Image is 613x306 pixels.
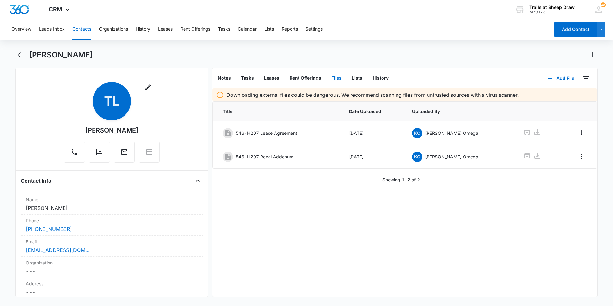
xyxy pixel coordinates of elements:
span: CRM [49,6,62,12]
p: [PERSON_NAME] Omega [425,130,478,136]
label: Phone [26,217,198,224]
button: Organizations [99,19,128,40]
label: Organization [26,259,198,266]
div: notifications count [601,2,606,7]
button: Add Contact [554,22,597,37]
div: Phone[PHONE_NUMBER] [21,215,203,236]
div: account id [529,10,575,14]
span: Date Uploaded [349,108,397,115]
button: Overflow Menu [577,128,587,138]
button: Lists [347,68,367,88]
button: Filters [581,73,591,83]
div: [PERSON_NAME] [85,126,139,135]
label: Name [26,196,198,203]
button: History [136,19,150,40]
button: Overview [11,19,31,40]
p: Downloading external files could be dangerous. We recommend scanning files from untrusted sources... [226,91,519,99]
dd: --- [26,267,198,275]
dd: --- [26,288,198,296]
button: Back [15,50,25,60]
span: Uploaded By [412,108,508,115]
button: Contacts [72,19,91,40]
h4: Contact Info [21,177,51,185]
span: TL [93,82,131,120]
div: Organization--- [21,257,203,278]
td: [DATE] [341,121,405,145]
button: History [367,68,394,88]
button: Leases [158,19,173,40]
a: Text [89,151,110,157]
a: Email [114,151,135,157]
div: Address--- [21,278,203,299]
button: Rent Offerings [180,19,210,40]
a: [EMAIL_ADDRESS][DOMAIN_NAME] [26,246,90,254]
button: Leases [259,68,284,88]
button: Calendar [238,19,257,40]
span: KO [412,152,422,162]
a: [PHONE_NUMBER] [26,225,72,233]
span: KO [412,128,422,138]
button: Overflow Menu [577,151,587,162]
button: Lists [264,19,274,40]
td: [DATE] [341,145,405,169]
p: [PERSON_NAME] Omega [425,153,478,160]
p: 546-H207 Renal Addenum.pdf [236,153,299,160]
button: Add File [541,71,581,86]
a: Call [64,151,85,157]
button: Tasks [218,19,230,40]
button: Close [193,176,203,186]
button: Text [89,142,110,163]
span: 38 [601,2,606,7]
button: Notes [213,68,236,88]
div: Email[EMAIL_ADDRESS][DOMAIN_NAME] [21,236,203,257]
button: Call [64,142,85,163]
div: Name[PERSON_NAME] [21,194,203,215]
span: Title [223,108,334,115]
label: Email [26,238,198,245]
button: Settings [306,19,323,40]
label: Address [26,280,198,287]
p: 546-H207 Lease Agreement [236,130,297,136]
button: Actions [587,50,598,60]
p: Showing 1-2 of 2 [382,176,420,183]
div: account name [529,5,575,10]
button: Rent Offerings [284,68,326,88]
button: Leads Inbox [39,19,65,40]
button: Files [326,68,347,88]
button: Email [114,142,135,163]
h1: [PERSON_NAME] [29,50,93,60]
dd: [PERSON_NAME] [26,204,198,212]
button: Reports [282,19,298,40]
button: Tasks [236,68,259,88]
